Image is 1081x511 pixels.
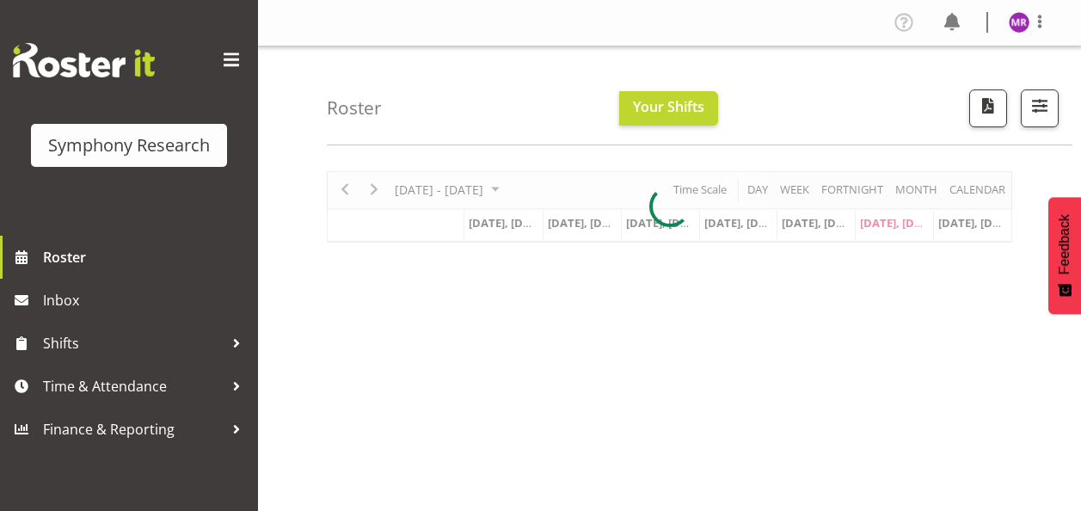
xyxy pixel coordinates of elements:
[43,244,249,270] span: Roster
[48,132,210,158] div: Symphony Research
[1057,214,1072,274] span: Feedback
[633,97,704,116] span: Your Shifts
[43,373,224,399] span: Time & Attendance
[619,91,718,126] button: Your Shifts
[1009,12,1029,33] img: minu-rana11870.jpg
[43,287,249,313] span: Inbox
[327,98,382,118] h4: Roster
[43,330,224,356] span: Shifts
[1021,89,1059,127] button: Filter Shifts
[969,89,1007,127] button: Download a PDF of the roster according to the set date range.
[43,416,224,442] span: Finance & Reporting
[1048,197,1081,314] button: Feedback - Show survey
[13,43,155,77] img: Rosterit website logo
